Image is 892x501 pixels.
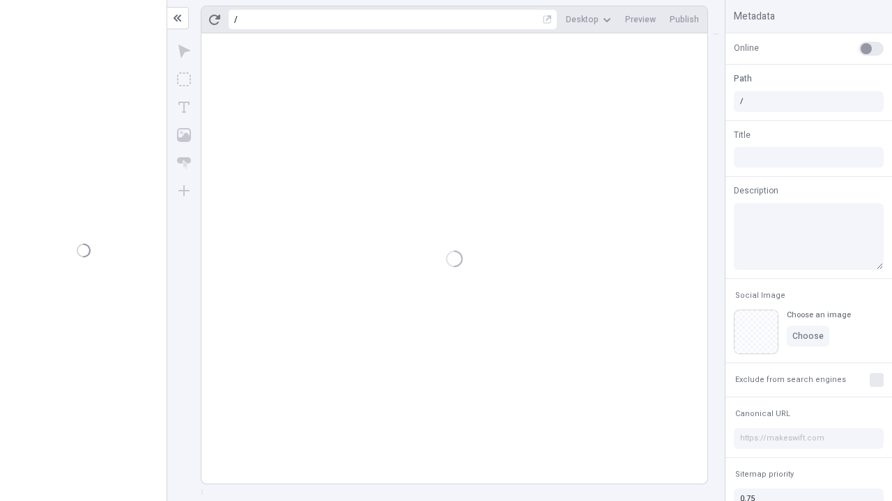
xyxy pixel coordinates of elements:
button: Sitemap priority [732,466,797,483]
span: Preview [625,14,656,25]
button: Button [171,150,197,175]
button: Exclude from search engines [732,372,849,388]
button: Canonical URL [732,406,793,422]
button: Preview [620,9,661,30]
button: Desktop [560,9,617,30]
button: Choose [787,326,829,347]
span: Canonical URL [735,408,790,419]
button: Box [171,67,197,92]
div: Choose an image [787,310,851,320]
span: Social Image [735,290,785,301]
button: Social Image [732,287,788,304]
span: Desktop [566,14,599,25]
button: Publish [664,9,705,30]
div: / [234,14,238,25]
button: Text [171,95,197,120]
input: https://makeswift.com [734,428,884,449]
span: Exclude from search engines [735,374,846,385]
span: Title [734,129,751,141]
span: Publish [670,14,699,25]
span: Online [734,42,759,54]
span: Path [734,72,752,85]
span: Description [734,184,778,197]
span: Choose [792,331,824,342]
span: Sitemap priority [735,469,794,479]
button: Image [171,122,197,148]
